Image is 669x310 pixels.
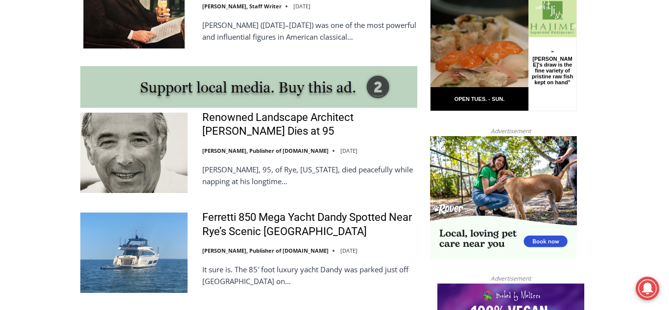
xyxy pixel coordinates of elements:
span: Advertisement [481,126,541,136]
a: Ferretti 850 Mega Yacht Dandy Spotted Near Rye’s Scenic [GEOGRAPHIC_DATA] [202,211,417,238]
span: Intern @ [DOMAIN_NAME] [256,97,454,119]
a: [PERSON_NAME], Staff Writer [202,2,282,10]
time: [DATE] [293,2,311,10]
p: [PERSON_NAME] ([DATE]–[DATE]) was one of the most powerful and influential figures in American cl... [202,19,417,43]
h4: Book [PERSON_NAME]'s Good Humor for Your Event [298,10,341,38]
a: Renowned Landscape Architect [PERSON_NAME] Dies at 95 [202,111,417,139]
div: "[PERSON_NAME]'s draw is the fine variety of pristine raw fish kept on hand" [101,61,144,117]
div: Available for Private Home, Business, Club or Other Events [64,13,242,31]
span: Advertisement [481,274,541,283]
time: [DATE] [340,147,358,154]
img: support local media, buy this ad [80,66,417,108]
a: Book [PERSON_NAME]'s Good Humor for Your Event [291,3,354,45]
time: [DATE] [340,247,358,254]
img: Ferretti 850 Mega Yacht Dandy Spotted Near Rye’s Scenic Parsonage Point [80,213,188,293]
a: [PERSON_NAME], Publisher of [DOMAIN_NAME] [202,247,329,254]
a: [PERSON_NAME], Publisher of [DOMAIN_NAME] [202,147,329,154]
div: "We would have speakers with experience in local journalism speak to us about their experiences a... [247,0,463,95]
a: Open Tues. - Sun. [PHONE_NUMBER] [0,98,98,122]
span: Open Tues. - Sun. [PHONE_NUMBER] [3,101,96,138]
p: [PERSON_NAME], 95, of Rye, [US_STATE], died peacefully while napping at his longtime… [202,164,417,187]
img: Renowned Landscape Architect Peter Rolland Dies at 95 [80,113,188,193]
p: It sure is. The 85′ foot luxury yacht Dandy was parked just off [GEOGRAPHIC_DATA] on… [202,263,417,287]
a: Intern @ [DOMAIN_NAME] [236,95,475,122]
